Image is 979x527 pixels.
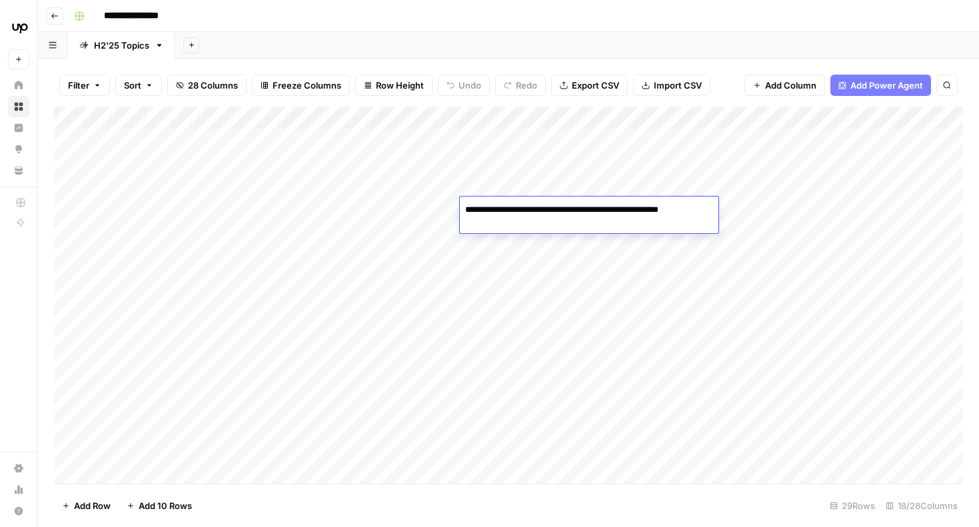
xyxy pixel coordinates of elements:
[74,499,111,512] span: Add Row
[744,75,825,96] button: Add Column
[355,75,433,96] button: Row Height
[438,75,490,96] button: Undo
[551,75,628,96] button: Export CSV
[824,495,880,516] div: 29 Rows
[273,79,341,92] span: Freeze Columns
[8,479,29,500] a: Usage
[59,75,110,96] button: Filter
[8,500,29,522] button: Help + Support
[765,79,816,92] span: Add Column
[516,79,537,92] span: Redo
[8,117,29,139] a: Insights
[8,11,29,44] button: Workspace: Upwork
[124,79,141,92] span: Sort
[54,495,119,516] button: Add Row
[115,75,162,96] button: Sort
[8,458,29,479] a: Settings
[8,15,32,39] img: Upwork Logo
[376,79,424,92] span: Row Height
[167,75,247,96] button: 28 Columns
[8,139,29,160] a: Opportunities
[68,79,89,92] span: Filter
[880,495,963,516] div: 18/28 Columns
[188,79,238,92] span: 28 Columns
[119,495,200,516] button: Add 10 Rows
[495,75,546,96] button: Redo
[572,79,619,92] span: Export CSV
[68,32,175,59] a: H2'25 Topics
[94,39,149,52] div: H2'25 Topics
[654,79,702,92] span: Import CSV
[139,499,192,512] span: Add 10 Rows
[252,75,350,96] button: Freeze Columns
[830,75,931,96] button: Add Power Agent
[8,96,29,117] a: Browse
[8,75,29,96] a: Home
[8,160,29,181] a: Your Data
[850,79,923,92] span: Add Power Agent
[459,79,481,92] span: Undo
[633,75,710,96] button: Import CSV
